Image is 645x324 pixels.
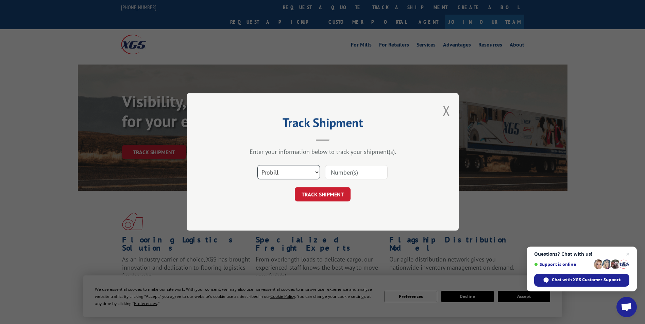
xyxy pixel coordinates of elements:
[534,274,629,287] div: Chat with XGS Customer Support
[552,277,621,283] span: Chat with XGS Customer Support
[534,262,591,267] span: Support is online
[624,250,632,258] span: Close chat
[534,251,629,257] span: Questions? Chat with us!
[295,187,351,202] button: TRACK SHIPMENT
[325,165,388,180] input: Number(s)
[616,297,637,317] div: Open chat
[221,148,425,156] div: Enter your information below to track your shipment(s).
[443,102,450,120] button: Close modal
[221,118,425,131] h2: Track Shipment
